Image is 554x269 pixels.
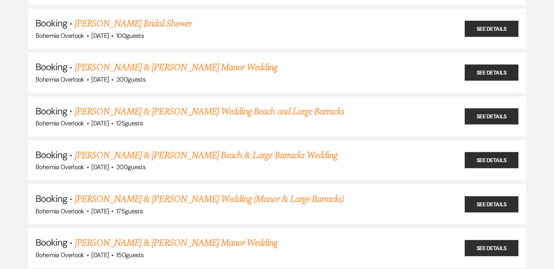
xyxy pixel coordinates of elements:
a: [PERSON_NAME] & [PERSON_NAME] Manor Wedding [75,60,278,75]
a: See Details [465,64,518,80]
span: Bohemia Overlook [36,32,84,40]
span: Bohemia Overlook [36,251,84,259]
a: [PERSON_NAME] & [PERSON_NAME] Manor Wedding [75,236,278,250]
span: Booking [36,61,67,73]
a: [PERSON_NAME] Bridal Shower [75,17,192,31]
a: See Details [465,21,518,37]
span: Bohemia Overlook [36,163,84,171]
span: Booking [36,149,67,161]
span: Bohemia Overlook [36,119,84,127]
span: [DATE] [91,251,109,259]
span: 150 guests [116,251,143,259]
span: 200 guests [116,163,145,171]
span: [DATE] [91,75,109,84]
span: 175 guests [116,207,143,215]
a: See Details [465,108,518,125]
span: Booking [36,236,67,248]
a: [PERSON_NAME] & [PERSON_NAME] Wedding (Manor & Large Barracks) [75,192,344,206]
span: Bohemia Overlook [36,207,84,215]
span: 125 guests [116,119,143,127]
a: See Details [465,196,518,212]
a: See Details [465,152,518,168]
span: 100 guests [116,32,144,40]
a: [PERSON_NAME] & [PERSON_NAME] Beach & Large Barracks Wedding [75,148,337,163]
a: See Details [465,240,518,256]
span: 200 guests [116,75,145,84]
span: Booking [36,105,67,117]
a: [PERSON_NAME] & [PERSON_NAME] Wedding Beach and Large Barracks [75,105,344,119]
span: [DATE] [91,32,109,40]
span: [DATE] [91,207,109,215]
span: Booking [36,17,67,29]
span: Bohemia Overlook [36,75,84,84]
span: [DATE] [91,119,109,127]
span: Booking [36,192,67,205]
span: [DATE] [91,163,109,171]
